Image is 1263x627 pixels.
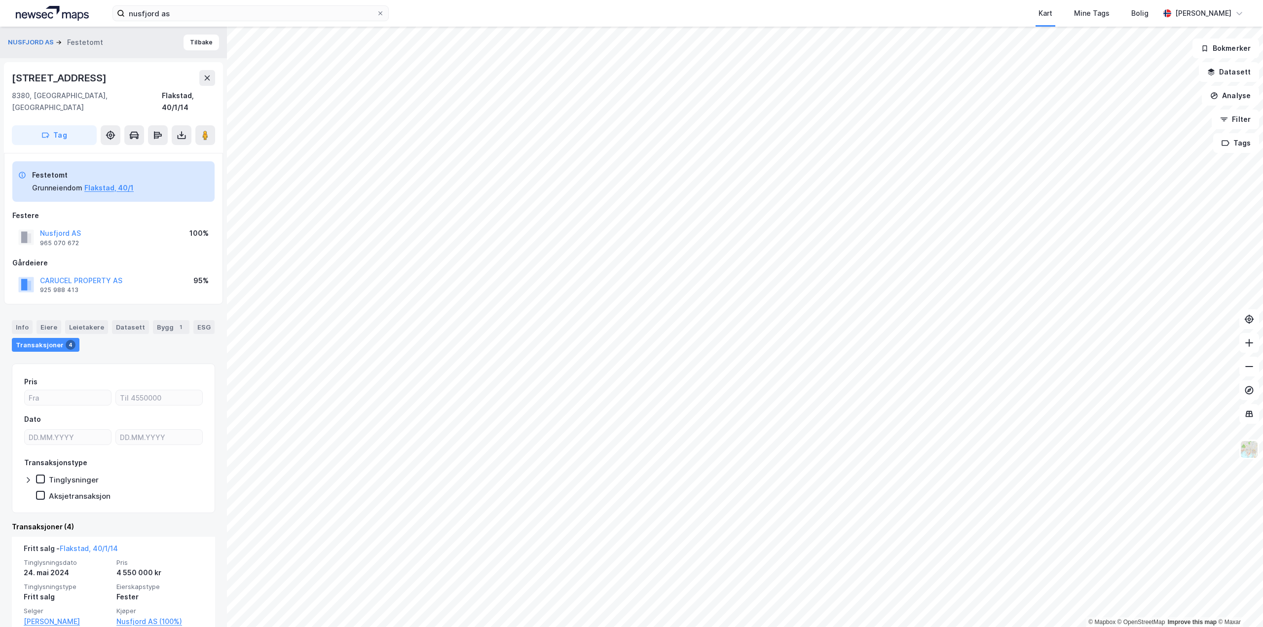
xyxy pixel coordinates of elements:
div: 24. mai 2024 [24,567,111,579]
div: Kontrollprogram for chat [1214,580,1263,627]
div: 8380, [GEOGRAPHIC_DATA], [GEOGRAPHIC_DATA] [12,90,162,113]
button: Datasett [1199,62,1259,82]
div: Transaksjoner (4) [12,521,215,533]
div: 4 [66,340,75,350]
iframe: Chat Widget [1214,580,1263,627]
span: Kjøper [116,607,203,615]
a: OpenStreetMap [1117,619,1165,626]
div: Dato [24,413,41,425]
div: 925 988 413 [40,286,78,294]
button: Analyse [1202,86,1259,106]
span: Tinglysningsdato [24,558,111,567]
span: Selger [24,607,111,615]
div: Bygg [153,320,189,334]
button: Bokmerker [1192,38,1259,58]
div: 1 [176,322,186,332]
div: Fritt salg - [24,543,118,558]
img: Z [1240,440,1259,459]
div: Bolig [1131,7,1149,19]
div: 4 550 000 kr [116,567,203,579]
div: 965 070 672 [40,239,79,247]
div: Kart [1039,7,1052,19]
span: Eierskapstype [116,583,203,591]
button: NUSFJORD AS [8,37,56,47]
input: Søk på adresse, matrikkel, gårdeiere, leietakere eller personer [125,6,376,21]
a: Mapbox [1088,619,1115,626]
button: Tags [1213,133,1259,153]
div: Fritt salg [24,591,111,603]
div: Eiere [37,320,61,334]
div: Grunneiendom [32,182,82,194]
input: Fra [25,390,111,405]
div: [PERSON_NAME] [1175,7,1231,19]
div: ESG [193,320,215,334]
button: Filter [1212,110,1259,129]
div: Flakstad, 40/1/14 [162,90,215,113]
div: Mine Tags [1074,7,1110,19]
div: [STREET_ADDRESS] [12,70,109,86]
div: Info [12,320,33,334]
img: logo.a4113a55bc3d86da70a041830d287a7e.svg [16,6,89,21]
div: Festetomt [67,37,103,48]
div: Leietakere [65,320,108,334]
div: 100% [189,227,209,239]
div: Fester [116,591,203,603]
div: Tinglysninger [49,475,99,484]
div: 95% [193,275,209,287]
div: Transaksjonstype [24,457,87,469]
div: Gårdeiere [12,257,215,269]
div: Festetomt [32,169,134,181]
button: Tilbake [184,35,219,50]
span: Pris [116,558,203,567]
button: Tag [12,125,97,145]
div: Festere [12,210,215,221]
input: Til 4550000 [116,390,202,405]
input: DD.MM.YYYY [116,430,202,444]
div: Datasett [112,320,149,334]
a: Flakstad, 40/1/14 [60,544,118,553]
div: Pris [24,376,37,388]
div: Aksjetransaksjon [49,491,111,501]
span: Tinglysningstype [24,583,111,591]
div: Transaksjoner [12,338,79,352]
button: Flakstad, 40/1 [84,182,134,194]
a: Improve this map [1168,619,1217,626]
input: DD.MM.YYYY [25,430,111,444]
